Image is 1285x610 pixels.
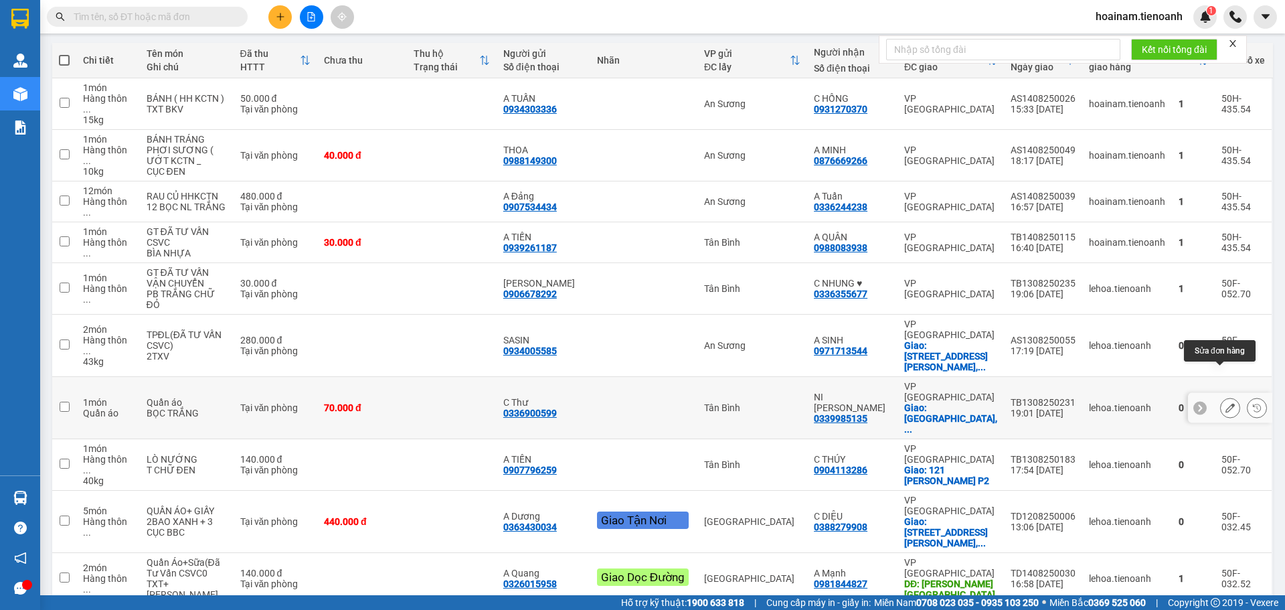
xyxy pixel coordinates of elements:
div: A Mạnh [814,568,891,579]
th: Toggle SortBy [234,43,317,78]
div: 0336355677 [814,289,867,299]
div: giao hàng [1089,62,1165,72]
div: 50F-032.45 [1221,511,1265,532]
div: TD1408250030 [1011,568,1076,579]
span: THOA [23,62,48,72]
div: 16:57 [DATE] [1011,202,1076,212]
div: 1 món [83,82,133,93]
div: Nhãn [597,55,691,66]
div: Hàng thông thường [83,454,133,475]
span: 1 [1209,6,1213,15]
span: ... [83,527,91,538]
div: 30.000 đ [240,278,311,289]
div: A Quang [503,568,584,579]
span: Cung cấp máy in - giấy in: [766,595,871,610]
button: Kết nối tổng đài [1131,39,1217,60]
div: Quần áo [147,397,227,408]
div: RAU CỦ HHKCTN [147,191,227,202]
div: TB1308250231 [1011,397,1076,408]
div: Ngày giao [1011,62,1065,72]
span: | [754,595,756,610]
div: C THÚY [814,454,891,465]
div: Quần Áo+Sữa(Đã Tư Vấn CSVC0 [147,557,227,579]
div: TXT BKV [147,104,227,115]
div: 1 [1179,98,1208,109]
img: icon-new-feature [1199,11,1211,23]
div: Sửa đơn hàng [1220,398,1240,418]
div: 0931270370 [814,104,867,115]
span: ... [978,538,986,548]
div: An Sương [704,340,800,351]
div: BỌC TRẮNG [147,408,227,418]
div: 1 [1179,150,1208,161]
div: 1 món [83,226,133,237]
div: 0 [1179,516,1208,527]
span: Miền Nam [874,595,1039,610]
span: close [1228,39,1237,48]
button: caret-down [1254,5,1277,29]
div: 50H-435.54 [1221,191,1265,212]
span: ... [904,424,912,435]
div: VP [GEOGRAPHIC_DATA] [904,381,997,402]
div: Tại văn phòng [240,402,311,413]
span: Miền Bắc [1049,595,1146,610]
div: Thu hộ [414,48,479,59]
div: A Đảng [503,191,584,202]
div: 0339985135 [814,413,867,424]
div: 0906678292 [503,289,557,299]
div: [GEOGRAPHIC_DATA] [704,516,800,527]
div: AS1308250055 [1011,335,1076,346]
div: 50.000 đ [240,93,311,104]
div: Số điện thoại [814,63,891,74]
span: 0 [116,91,122,102]
div: Tại văn phòng [240,202,311,212]
img: warehouse-icon [13,87,27,101]
div: VP [GEOGRAPHIC_DATA] [904,232,997,253]
div: hoainam.tienoanh [1089,150,1165,161]
span: hoainam.tienoanh [1085,8,1193,25]
div: 40 kg [83,475,133,486]
div: Hàng thông thường [83,283,133,305]
div: VP [GEOGRAPHIC_DATA] [904,495,997,516]
div: VP [GEOGRAPHIC_DATA] [904,191,997,212]
span: ⚪️ [1042,600,1046,605]
strong: 0708 023 035 - 0935 103 250 [916,597,1039,608]
div: 43 kg [83,356,133,367]
div: A MINH [814,145,891,155]
div: hoainam.tienoanh [1089,237,1165,248]
div: 0 [1179,402,1208,413]
div: 0988149300 [503,155,557,166]
th: Toggle SortBy [697,43,807,78]
div: Tổng: [148,89,195,119]
div: Tại văn phòng [240,150,311,161]
span: plus [276,12,285,21]
div: 15:33 [DATE] [1011,104,1076,115]
div: A TIẾN [503,454,584,465]
input: Nhập số tổng đài [886,39,1120,60]
div: BÁNH ( HH KCTN ) [147,93,227,104]
span: ... [83,465,91,475]
div: Người nhận [814,47,891,58]
button: aim [331,5,354,29]
div: Tân Bình [704,283,800,294]
span: 40.000 [70,91,99,102]
div: TXT+Vali Xanh [147,579,227,600]
img: warehouse-icon [13,491,27,505]
div: C DIỆU [814,511,891,522]
div: 50H-435.54 [1221,232,1265,253]
div: Hàng thông thường [83,335,133,356]
div: AS1408250026 [1011,93,1076,104]
div: ĐC lấy [704,62,790,72]
div: A TUẤN [503,93,584,104]
div: 18:17 [DATE] [1011,155,1076,166]
div: 0 [1179,459,1208,470]
div: 1 món [83,273,133,283]
div: 2TXV [147,351,227,362]
span: copyright [1211,598,1220,607]
div: Tại văn phòng [240,579,311,589]
div: Tại văn phòng [240,289,311,299]
div: 0336900599 [503,408,557,418]
div: Số điện thoại [503,62,584,72]
div: An Sương [704,196,800,207]
div: 50H-435.54 [1221,145,1265,166]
